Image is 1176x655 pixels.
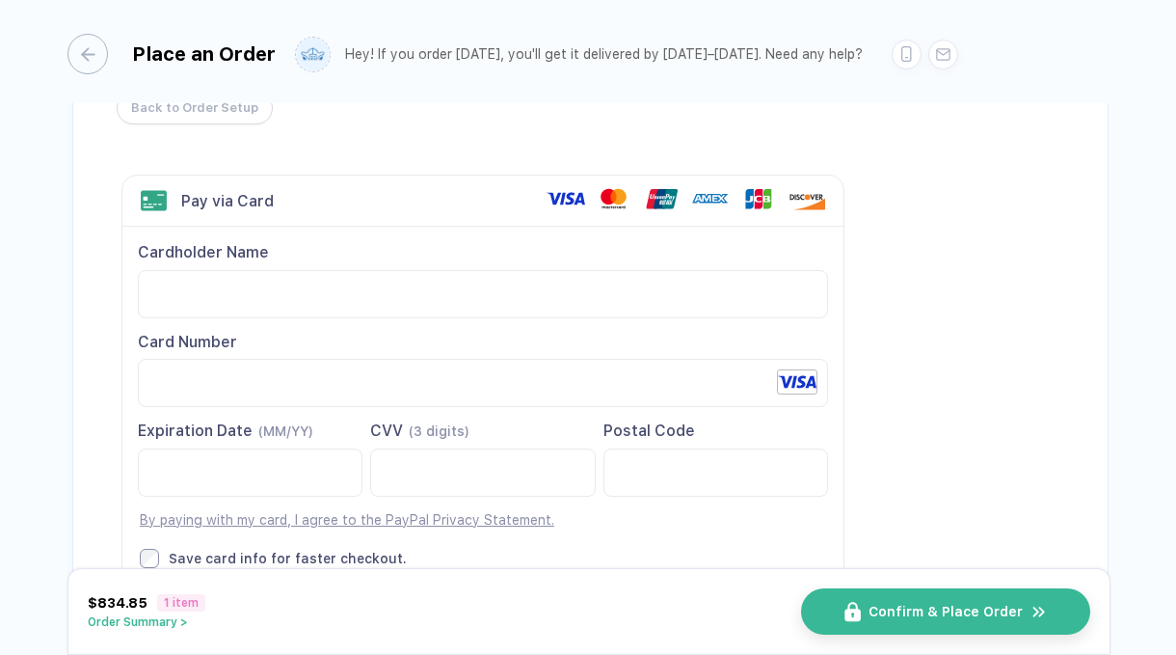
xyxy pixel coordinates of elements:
img: user profile [296,38,330,71]
div: CVV [370,421,595,442]
span: $834.85 [88,595,147,611]
iframe: Secure Credit Card Frame - Cardholder Name [154,271,812,317]
span: (3 digits) [409,423,469,439]
span: Confirm & Place Order [869,604,1023,619]
button: Back to Order Setup [117,92,273,124]
button: Order Summary > [88,615,205,629]
span: 1 item [157,594,205,612]
div: Cardholder Name [138,242,828,263]
div: Hey! If you order [DATE], you'll get it delivered by [DATE]–[DATE]. Need any help? [345,46,863,63]
div: Postal Code [603,421,828,442]
span: Back to Order Setup [131,93,258,123]
iframe: Secure Credit Card Frame - Postal Code [620,450,812,496]
iframe: Secure Credit Card Frame - Expiration Date [154,450,346,496]
a: By paying with my card, I agree to the PayPal Privacy Statement. [140,512,554,528]
div: Expiration Date [138,421,362,442]
iframe: Secure Credit Card Frame - CVV [387,450,578,496]
button: iconConfirm & Place Ordericon [801,588,1090,635]
span: (MM/YY) [258,423,313,439]
iframe: Secure Credit Card Frame - Credit Card Number [154,360,812,406]
img: icon [1030,603,1048,621]
div: Save card info for faster checkout. [169,550,407,567]
div: Card Number [138,332,828,353]
input: Save card info for faster checkout. [140,549,159,568]
div: Pay via Card [181,192,274,210]
div: Place an Order [132,42,276,66]
img: icon [844,602,861,622]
